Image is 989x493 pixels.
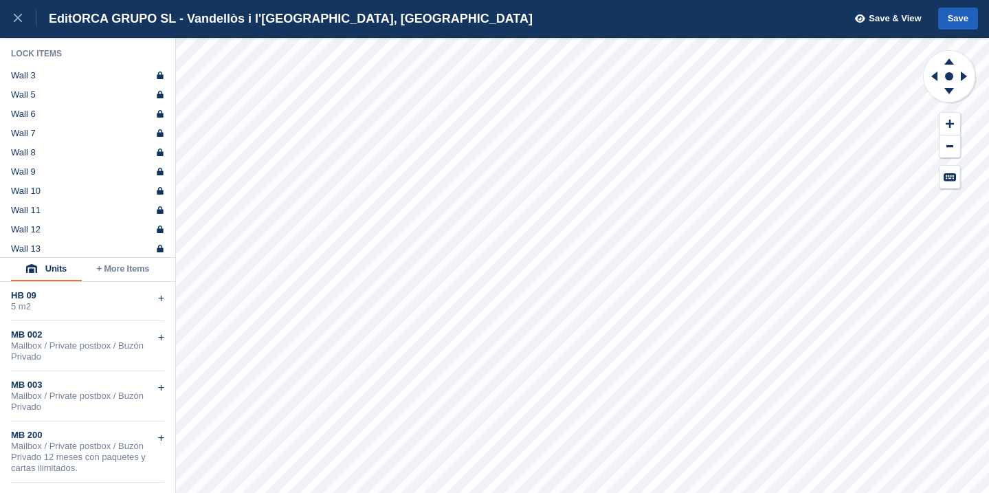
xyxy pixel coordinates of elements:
[11,205,41,216] div: Wall 11
[158,329,164,346] div: +
[940,113,960,135] button: Zoom In
[82,258,164,281] button: + More Items
[11,109,36,120] div: Wall 6
[11,258,82,281] button: Units
[11,301,164,312] div: 5 m2
[11,321,164,371] div: MB 002Mailbox / Private postbox / Buzón Privado+
[11,340,164,362] div: Mailbox / Private postbox / Buzón Privado
[11,186,41,197] div: Wall 10
[158,290,164,307] div: +
[11,166,36,177] div: Wall 9
[11,421,164,483] div: MB 200Mailbox / Private postbox / Buzón Privado 12 meses con paquetes y cartas ilimitados.+
[36,10,533,27] div: Edit ORCA GRUPO SL - Vandellòs i l'[GEOGRAPHIC_DATA], [GEOGRAPHIC_DATA]
[11,243,41,254] div: Wall 13
[11,441,164,474] div: Mailbox / Private postbox / Buzón Privado 12 meses con paquetes y cartas ilimitados.
[11,224,41,235] div: Wall 12
[11,371,164,421] div: MB 003Mailbox / Private postbox / Buzón Privado+
[869,12,921,25] span: Save & View
[11,430,164,441] div: MB 200
[11,391,164,413] div: Mailbox / Private postbox / Buzón Privado
[847,8,922,30] button: Save & View
[11,89,36,100] div: Wall 5
[11,282,164,321] div: HB 095 m2+
[11,48,165,59] div: Lock Items
[11,70,36,81] div: Wall 3
[940,135,960,158] button: Zoom Out
[158,430,164,446] div: +
[11,128,36,139] div: Wall 7
[11,147,36,158] div: Wall 8
[11,380,164,391] div: MB 003
[940,166,960,188] button: Keyboard Shortcuts
[158,380,164,396] div: +
[11,329,164,340] div: MB 002
[938,8,978,30] button: Save
[11,290,164,301] div: HB 09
